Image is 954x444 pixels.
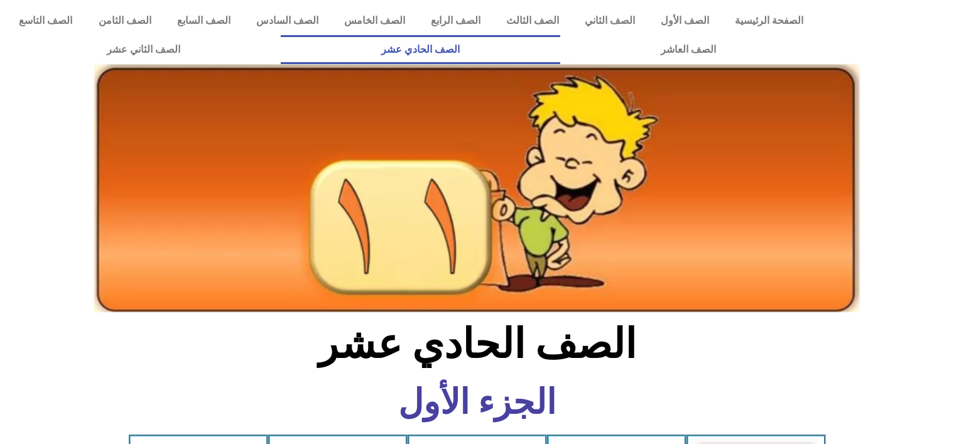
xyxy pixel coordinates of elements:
a: الصف العاشر [560,35,816,64]
a: الصف السادس [243,6,331,35]
a: الصف الثاني [572,6,648,35]
a: الصف التاسع [6,6,85,35]
a: الصف الثالث [493,6,572,35]
a: الصف الخامس [331,6,418,35]
a: الصف الثاني عشر [6,35,281,64]
a: الصف الحادي عشر [281,35,560,64]
h2: الصف الحادي عشر [269,320,685,369]
a: الصف الأول [648,6,722,35]
a: الصف السابع [164,6,243,35]
h6: الجزء الأول [269,385,685,420]
a: الصف الثامن [85,6,164,35]
a: الصف الرابع [418,6,493,35]
a: الصفحة الرئيسية [722,6,816,35]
